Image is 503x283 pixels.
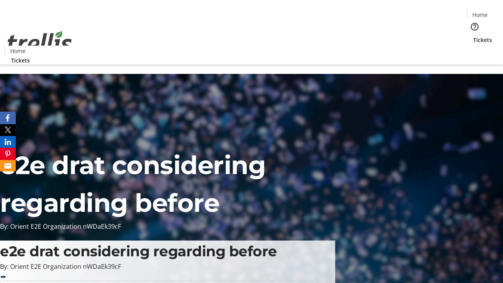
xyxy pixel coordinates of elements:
[467,19,483,35] button: Help
[473,36,492,44] span: Tickets
[472,11,488,19] span: Home
[5,47,30,55] a: Home
[467,36,498,44] a: Tickets
[11,56,30,64] span: Tickets
[10,47,26,55] span: Home
[5,22,75,62] img: Orient E2E Organization nWDaEk39cF's Logo
[467,11,492,19] a: Home
[5,56,36,64] a: Tickets
[467,44,483,60] button: Cart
